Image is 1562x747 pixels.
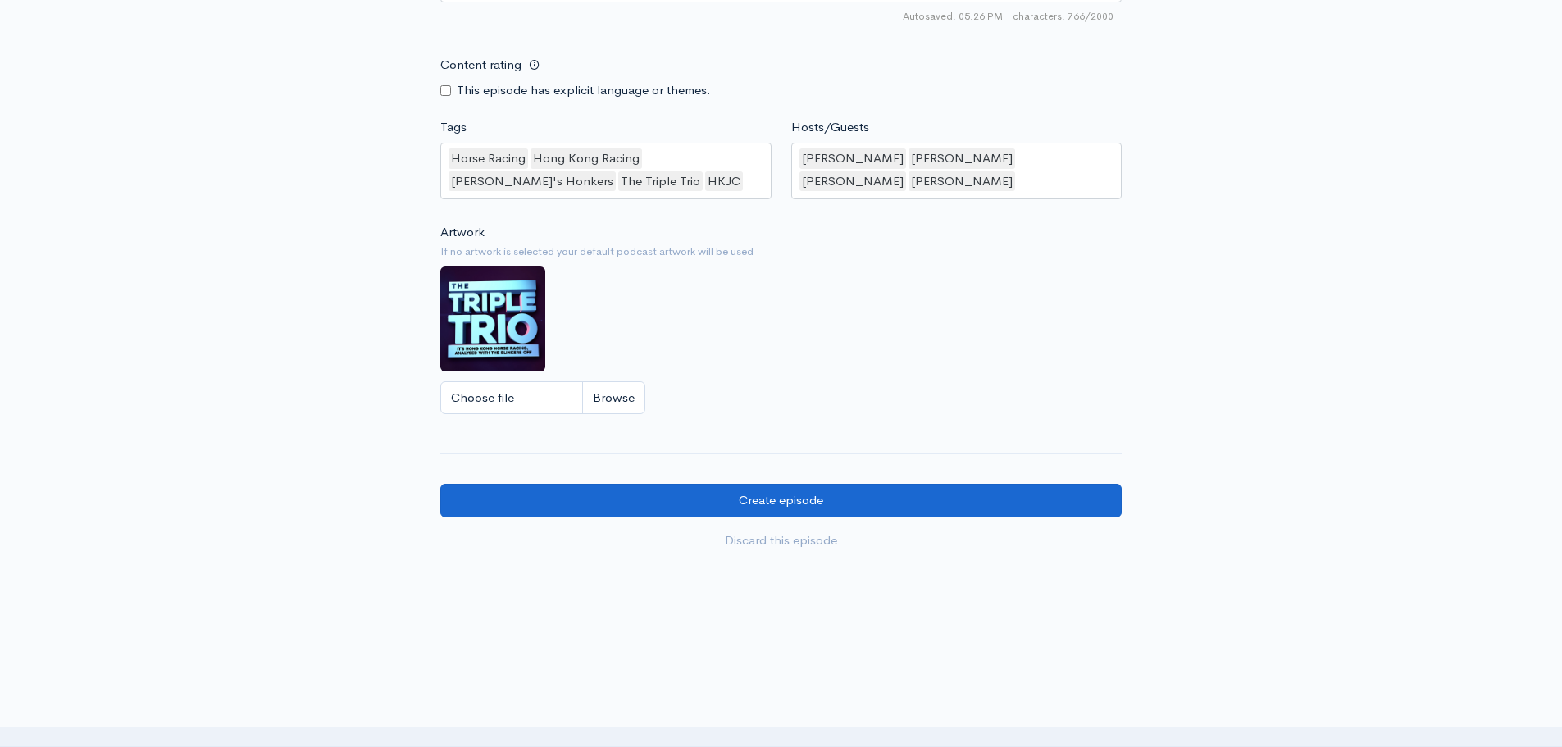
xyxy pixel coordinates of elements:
small: If no artwork is selected your default podcast artwork will be used [440,244,1122,260]
div: [PERSON_NAME] [799,171,906,192]
div: [PERSON_NAME] [909,148,1015,169]
label: Hosts/Guests [791,118,869,137]
div: [PERSON_NAME]'s Honkers [449,171,616,192]
label: Tags [440,118,467,137]
span: 766/2000 [1013,9,1113,24]
input: Create episode [440,484,1122,517]
div: [PERSON_NAME] [799,148,906,169]
div: HKJC [705,171,743,192]
div: Hong Kong Racing [531,148,642,169]
div: Horse Racing [449,148,528,169]
label: This episode has explicit language or themes. [457,81,711,100]
label: Content rating [440,48,521,82]
div: [PERSON_NAME] [909,171,1015,192]
a: Discard this episode [440,524,1122,558]
div: The Triple Trio [618,171,703,192]
span: Autosaved: 05:26 PM [903,9,1003,24]
label: Artwork [440,223,485,242]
